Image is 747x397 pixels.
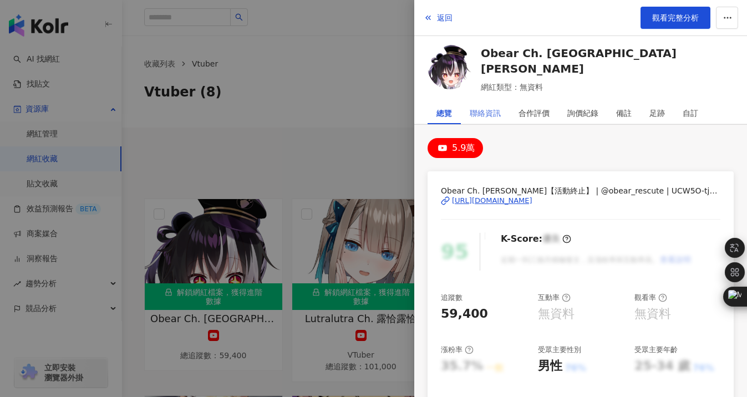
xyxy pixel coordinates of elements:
div: 無資料 [538,306,575,323]
div: 詢價紀錄 [567,102,598,124]
div: 合作評價 [519,102,550,124]
div: 足跡 [649,102,665,124]
div: 聯絡資訊 [470,102,501,124]
div: 備註 [616,102,632,124]
div: 受眾主要性別 [538,345,581,355]
div: 無資料 [634,306,671,323]
a: 觀看完整分析 [641,7,710,29]
div: 總覽 [436,102,452,124]
a: Obear Ch. [GEOGRAPHIC_DATA][PERSON_NAME] [481,45,734,77]
div: 男性 [538,358,562,375]
a: KOL Avatar [428,45,472,93]
img: KOL Avatar [428,45,472,89]
div: 漲粉率 [441,345,474,355]
div: 追蹤數 [441,293,463,303]
a: [URL][DOMAIN_NAME] [441,196,720,206]
div: 受眾主要年齡 [634,345,678,355]
div: 觀看率 [634,293,667,303]
button: 返回 [423,7,453,29]
span: 返回 [437,13,453,22]
span: 網紅類型：無資料 [481,81,734,93]
span: 觀看完整分析 [652,13,699,22]
div: [URL][DOMAIN_NAME] [452,196,532,206]
div: 自訂 [683,102,698,124]
div: 5.9萬 [452,140,475,156]
button: 5.9萬 [428,138,483,158]
div: 59,400 [441,306,488,323]
span: Obear Ch. [PERSON_NAME]【活動終止】 | @obear_rescute | UCW5O-tjdwofBwfispeMSPfw [441,185,720,197]
div: 互動率 [538,293,571,303]
div: K-Score : [501,233,571,245]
